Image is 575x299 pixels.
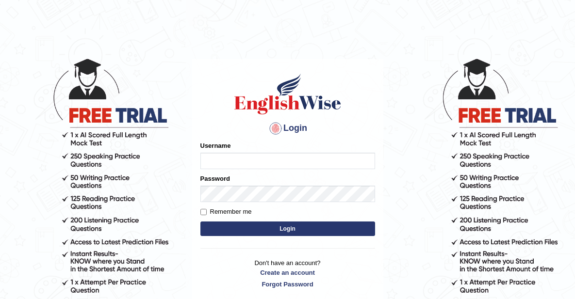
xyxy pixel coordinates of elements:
[200,121,375,136] h4: Login
[200,258,375,288] p: Don't have an account?
[200,174,230,183] label: Password
[200,280,375,289] a: Forgot Password
[232,72,343,116] img: Logo of English Wise sign in for intelligent practice with AI
[200,268,375,277] a: Create an account
[200,141,231,150] label: Username
[200,209,207,215] input: Remember me
[200,207,252,217] label: Remember me
[200,221,375,236] button: Login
